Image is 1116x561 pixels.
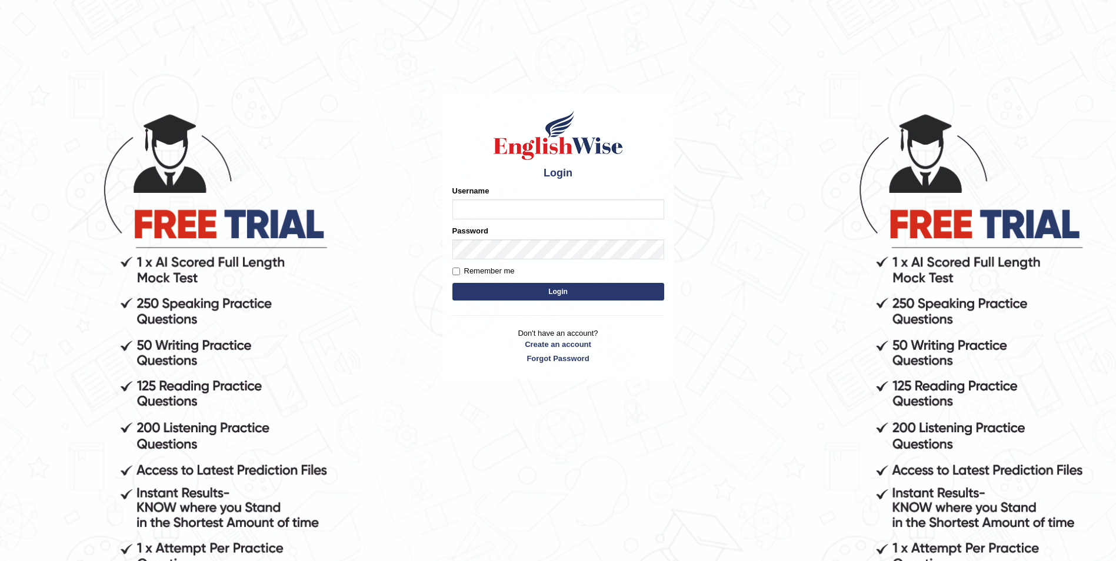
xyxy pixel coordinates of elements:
[452,283,664,300] button: Login
[452,185,489,196] label: Username
[452,339,664,350] a: Create an account
[452,268,460,275] input: Remember me
[452,225,488,236] label: Password
[452,265,515,277] label: Remember me
[452,353,664,364] a: Forgot Password
[452,168,664,179] h4: Login
[491,109,625,162] img: Logo of English Wise sign in for intelligent practice with AI
[452,328,664,364] p: Don't have an account?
